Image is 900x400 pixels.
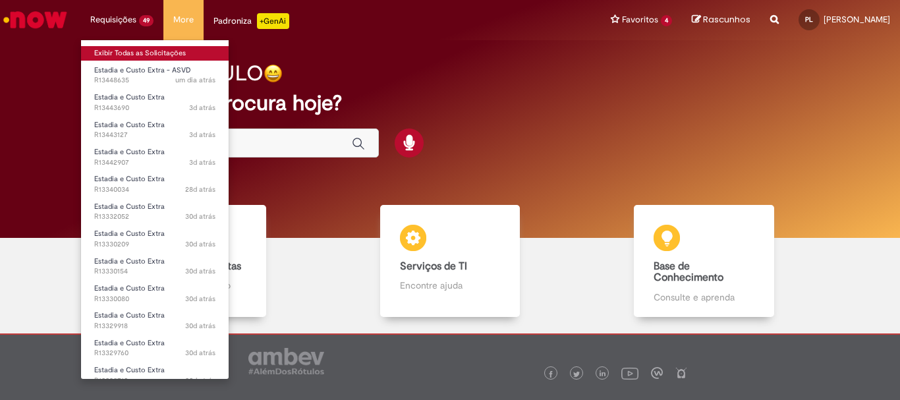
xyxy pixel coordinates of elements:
a: Rascunhos [692,14,750,26]
img: logo_footer_facebook.png [548,371,554,378]
img: happy-face.png [264,64,283,83]
span: Estadia e Custo Extra [94,92,165,102]
span: Estadia e Custo Extra [94,338,165,348]
span: R13329710 [94,376,215,386]
span: 30d atrás [185,321,215,331]
ul: Requisições [80,40,229,380]
span: R13332052 [94,212,215,222]
span: Estadia e Custo Extra [94,283,165,293]
span: 30d atrás [185,266,215,276]
time: 25/08/2025 11:17:26 [189,103,215,113]
a: Catálogo de Ofertas Abra uma solicitação [69,205,323,317]
span: Requisições [90,13,136,26]
a: Exibir Todas as Solicitações [81,46,229,61]
span: 30d atrás [185,212,215,221]
a: Aberto R13443690 : Estadia e Custo Extra [81,90,229,115]
b: Serviços de TI [400,260,467,273]
time: 25/08/2025 09:46:21 [189,130,215,140]
span: 30d atrás [185,239,215,249]
span: R13442907 [94,157,215,168]
p: +GenAi [257,13,289,29]
img: logo_footer_naosei.png [675,367,687,379]
p: Encontre ajuda [400,279,500,292]
span: R13330154 [94,266,215,277]
a: Base de Conhecimento Consulte e aprenda [577,205,831,317]
span: 30d atrás [185,348,215,358]
span: [PERSON_NAME] [824,14,890,25]
span: R13330080 [94,294,215,304]
a: Aberto R13442907 : Estadia e Custo Extra [81,145,229,169]
span: Estadia e Custo Extra [94,147,165,157]
span: R13329918 [94,321,215,331]
span: um dia atrás [175,75,215,85]
span: Estadia e Custo Extra [94,256,165,266]
time: 26/08/2025 14:26:37 [175,75,215,85]
time: 28/07/2025 16:01:00 [185,294,215,304]
a: Aberto R13332052 : Estadia e Custo Extra [81,200,229,224]
img: logo_footer_twitter.png [573,371,580,378]
span: R13329760 [94,348,215,358]
span: 3d atrás [189,130,215,140]
span: 30d atrás [185,376,215,386]
span: Estadia e Custo Extra [94,310,165,320]
span: R13330209 [94,239,215,250]
span: Estadia e Custo Extra [94,202,165,212]
span: R13340034 [94,185,215,195]
span: Rascunhos [703,13,750,26]
a: Aberto R13330209 : Estadia e Custo Extra [81,227,229,251]
time: 25/08/2025 09:05:33 [189,157,215,167]
a: Aberto R13329760 : Estadia e Custo Extra [81,336,229,360]
span: Favoritos [622,13,658,26]
time: 28/07/2025 16:17:35 [185,239,215,249]
span: R13448635 [94,75,215,86]
a: Aberto R13330080 : Estadia e Custo Extra [81,281,229,306]
span: More [173,13,194,26]
a: Aberto R13443127 : Estadia e Custo Extra [81,118,229,142]
img: ServiceNow [1,7,69,33]
span: R13443127 [94,130,215,140]
div: Padroniza [213,13,289,29]
img: logo_footer_linkedin.png [600,370,606,378]
a: Aberto R13329918 : Estadia e Custo Extra [81,308,229,333]
time: 28/07/2025 15:16:52 [185,348,215,358]
span: 3d atrás [189,103,215,113]
img: logo_footer_youtube.png [621,364,638,382]
a: Aberto R13448635 : Estadia e Custo Extra - ASVD [81,63,229,88]
p: Consulte e aprenda [654,291,754,304]
span: PL [805,15,813,24]
time: 31/07/2025 09:07:04 [185,185,215,194]
img: logo_footer_workplace.png [651,367,663,379]
h2: O que você procura hoje? [94,92,806,115]
time: 28/07/2025 15:09:40 [185,376,215,386]
span: 28d atrás [185,185,215,194]
time: 28/07/2025 16:10:51 [185,266,215,276]
b: Base de Conhecimento [654,260,723,285]
time: 28/07/2025 15:38:23 [185,321,215,331]
a: Aberto R13330154 : Estadia e Custo Extra [81,254,229,279]
span: 4 [661,15,672,26]
span: 49 [139,15,154,26]
span: Estadia e Custo Extra - ASVD [94,65,191,75]
a: Serviços de TI Encontre ajuda [323,205,577,317]
span: 30d atrás [185,294,215,304]
a: Aberto R13340034 : Estadia e Custo Extra [81,172,229,196]
span: Estadia e Custo Extra [94,229,165,239]
span: R13443690 [94,103,215,113]
time: 29/07/2025 09:38:32 [185,212,215,221]
span: Estadia e Custo Extra [94,365,165,375]
span: Estadia e Custo Extra [94,120,165,130]
img: logo_footer_ambev_rotulo_gray.png [248,348,324,374]
span: Estadia e Custo Extra [94,174,165,184]
span: 3d atrás [189,157,215,167]
a: Aberto R13329710 : Estadia e Custo Extra [81,363,229,387]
